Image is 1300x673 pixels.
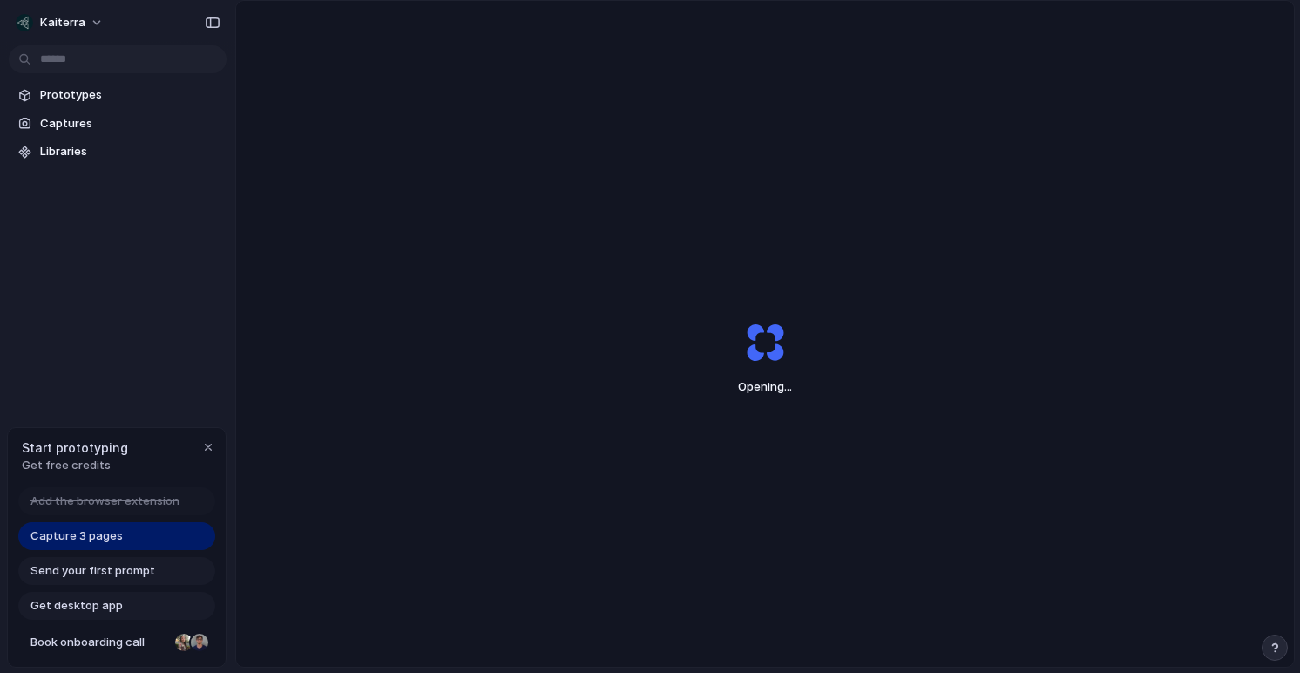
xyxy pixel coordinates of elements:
[705,378,825,396] span: Opening
[784,379,792,393] span: ...
[9,139,227,165] a: Libraries
[22,457,128,474] span: Get free credits
[30,527,123,545] span: Capture 3 pages
[40,86,220,104] span: Prototypes
[22,438,128,457] span: Start prototyping
[40,143,220,160] span: Libraries
[40,14,85,31] span: kaiterra
[189,632,210,653] div: Christian Iacullo
[9,111,227,137] a: Captures
[40,115,220,133] span: Captures
[30,562,155,580] span: Send your first prompt
[9,9,112,37] button: kaiterra
[173,632,194,653] div: Nicole Kubica
[30,634,168,651] span: Book onboarding call
[30,597,123,615] span: Get desktop app
[18,629,215,656] a: Book onboarding call
[9,82,227,108] a: Prototypes
[18,592,215,620] a: Get desktop app
[30,493,179,510] span: Add the browser extension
